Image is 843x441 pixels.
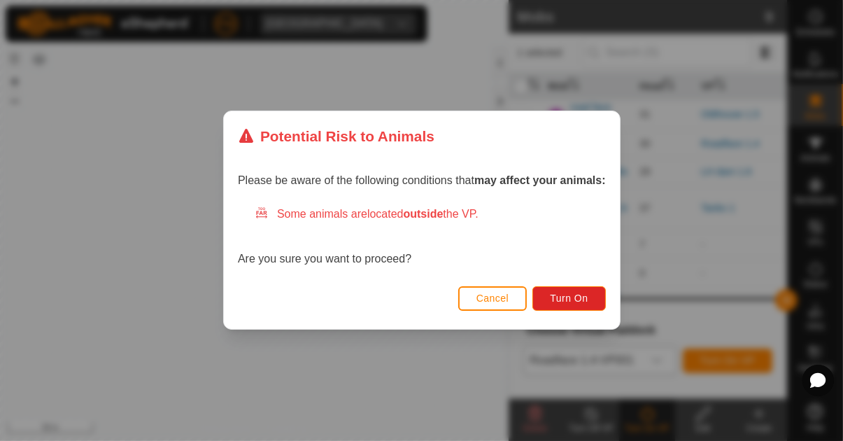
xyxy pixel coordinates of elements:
div: Some animals are [255,206,606,223]
button: Turn On [532,286,605,311]
div: Potential Risk to Animals [238,125,434,147]
span: Turn On [550,293,588,304]
span: Please be aware of the following conditions that [238,175,606,187]
strong: outside [403,209,443,220]
span: located the VP. [367,209,479,220]
div: Are you sure you want to proceed? [238,206,606,268]
button: Cancel [458,286,527,311]
span: Cancel [476,293,509,304]
strong: may affect your animals: [474,175,606,187]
